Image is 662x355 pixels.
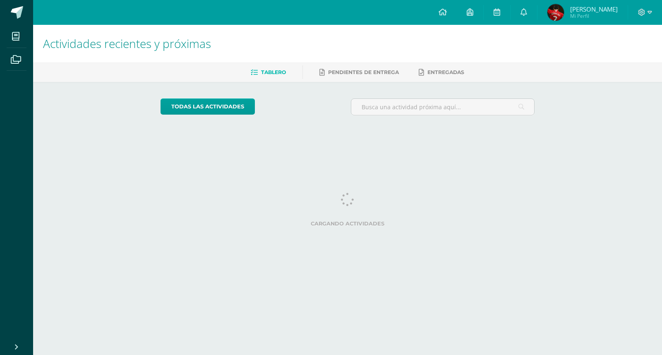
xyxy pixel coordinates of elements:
input: Busca una actividad próxima aquí... [351,99,535,115]
a: Pendientes de entrega [319,66,399,79]
span: Mi Perfil [570,12,618,19]
span: Tablero [261,69,286,75]
span: Entregadas [427,69,464,75]
img: b892afe4a0e7fb358142c0e1ede79069.png [547,4,564,21]
a: Entregadas [419,66,464,79]
a: todas las Actividades [161,98,255,115]
span: Actividades recientes y próximas [43,36,211,51]
a: Tablero [251,66,286,79]
span: Pendientes de entrega [328,69,399,75]
span: [PERSON_NAME] [570,5,618,13]
label: Cargando actividades [161,221,535,227]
